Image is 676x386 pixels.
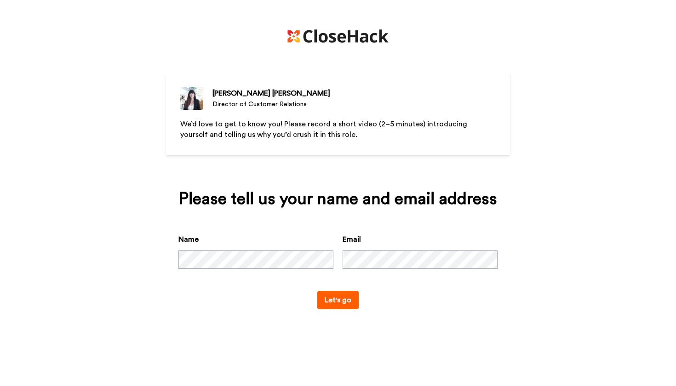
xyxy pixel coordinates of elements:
div: Director of Customer Relations [212,100,330,109]
label: Email [343,234,361,245]
label: Name [178,234,199,245]
img: Director of Customer Relations [180,87,203,110]
img: https://cdn.bonjoro.com/media/8ef20797-8052-423f-a066-3a70dff60c56/6f41e73b-fbe8-40a5-8aec-628176... [287,29,389,43]
span: We’d love to get to know you! Please record a short video (2–5 minutes) introducing yourself and ... [180,120,469,138]
button: Let's go [317,291,359,309]
div: [PERSON_NAME] [PERSON_NAME] [212,88,330,99]
div: Please tell us your name and email address [178,190,498,208]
